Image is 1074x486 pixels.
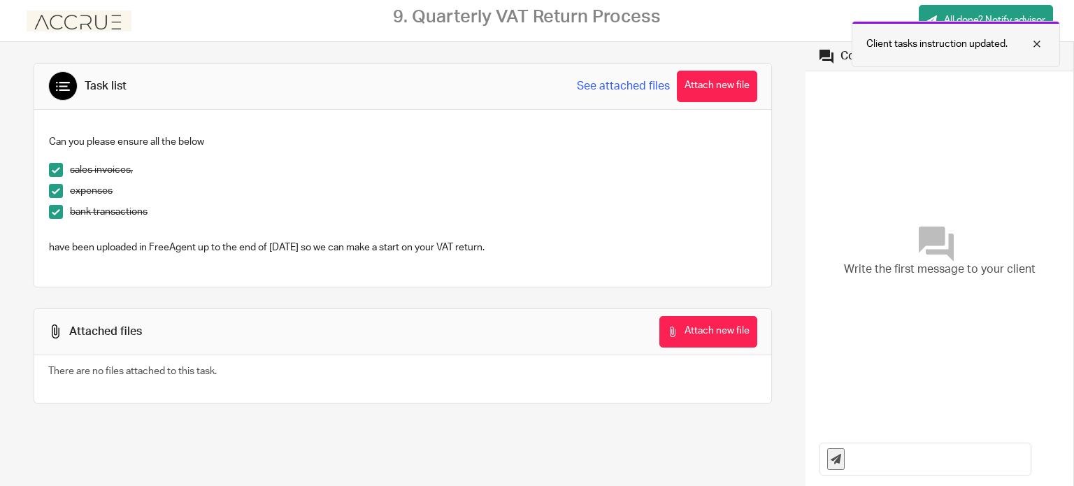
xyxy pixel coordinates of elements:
p: expenses [70,184,757,198]
p: have been uploaded in FreeAgent up to the end of [DATE] so we can make a start on your VAT return. [49,241,757,255]
p: bank transactions [70,205,757,219]
img: Accrue%20logo.png [27,10,131,31]
p: Client tasks instruction updated. [866,37,1008,51]
span: There are no files attached to this task. [48,366,217,376]
p: Can you please ensure all the below [49,135,757,149]
a: See attached files [577,78,670,94]
span: Write the first message to your client [844,262,1036,278]
button: Attach new file [659,316,757,348]
h2: 9. Quarterly VAT Return Process [393,6,661,28]
a: All done? Notify advisor [919,5,1053,36]
div: Attached files [69,324,142,339]
p: sales invoices, [70,163,757,177]
button: Attach new file [677,71,757,102]
div: Task list [85,79,127,94]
